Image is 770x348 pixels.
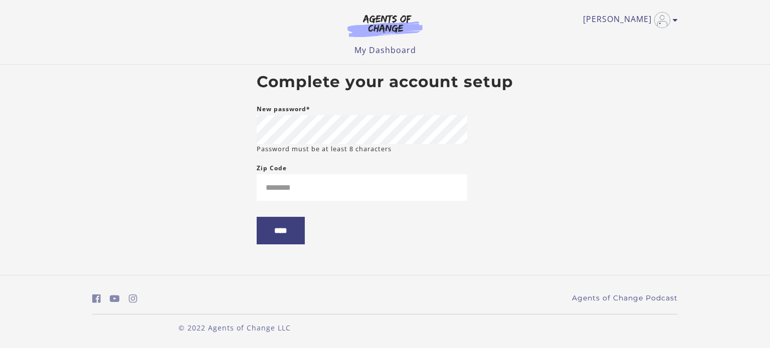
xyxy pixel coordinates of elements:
[92,322,377,333] p: © 2022 Agents of Change LLC
[257,73,513,92] h2: Complete your account setup
[257,144,392,154] small: Password must be at least 8 characters
[337,14,433,37] img: Agents of Change Logo
[92,294,101,303] i: https://www.facebook.com/groups/aswbtestprep (Open in a new window)
[129,294,137,303] i: https://www.instagram.com/agentsofchangeprep/ (Open in a new window)
[257,103,310,115] label: New password*
[257,162,287,174] label: Zip Code
[354,45,416,56] a: My Dashboard
[110,294,120,303] i: https://www.youtube.com/c/AgentsofChangeTestPrepbyMeaganMitchell (Open in a new window)
[572,293,678,303] a: Agents of Change Podcast
[110,291,120,306] a: https://www.youtube.com/c/AgentsofChangeTestPrepbyMeaganMitchell (Open in a new window)
[583,12,673,28] a: Toggle menu
[129,291,137,306] a: https://www.instagram.com/agentsofchangeprep/ (Open in a new window)
[92,291,101,306] a: https://www.facebook.com/groups/aswbtestprep (Open in a new window)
